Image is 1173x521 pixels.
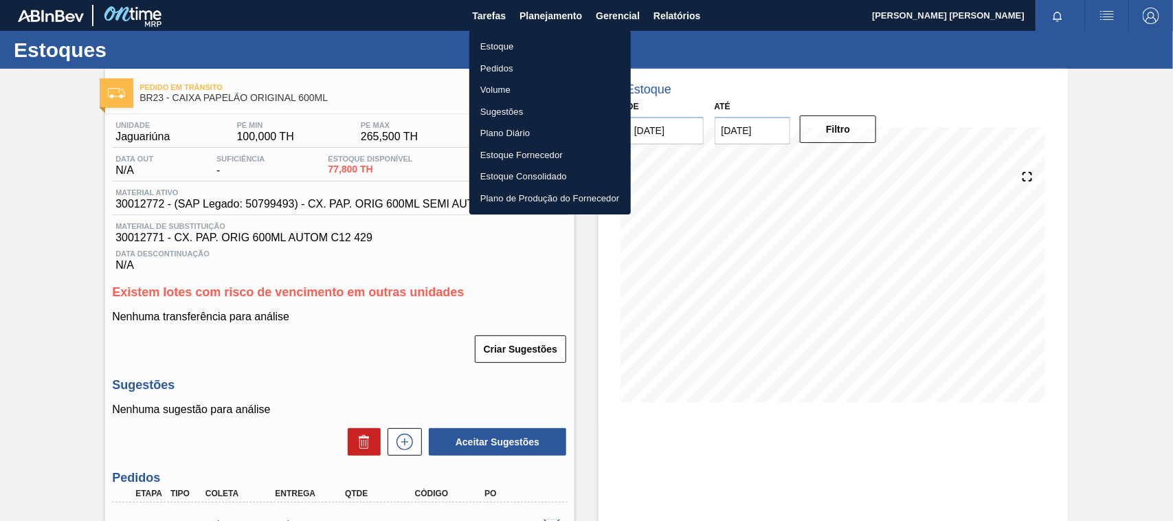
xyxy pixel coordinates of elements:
a: Sugestões [469,101,631,123]
a: Estoque [469,36,631,58]
a: Estoque Fornecedor [469,144,631,166]
a: Plano Diário [469,122,631,144]
a: Plano de Produção do Fornecedor [469,188,631,210]
a: Estoque Consolidado [469,166,631,188]
a: Pedidos [469,58,631,80]
a: Volume [469,79,631,101]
